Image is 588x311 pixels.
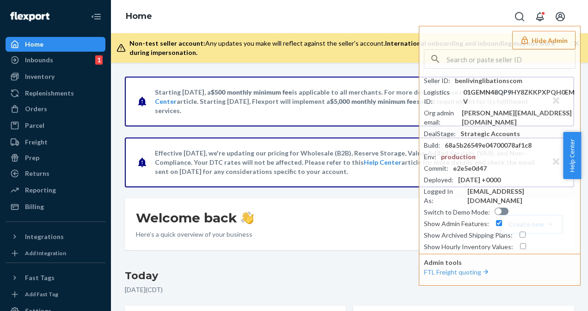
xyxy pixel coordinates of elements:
[551,7,570,26] button: Open account menu
[424,219,489,228] div: Show Admin Features :
[531,7,549,26] button: Open notifications
[126,11,152,21] a: Home
[510,7,529,26] button: Open Search Box
[6,118,105,133] a: Parcel
[467,187,576,205] div: [EMAIL_ADDRESS][DOMAIN_NAME]
[424,231,513,240] div: Show Archived Shipping Plans :
[6,37,105,52] a: Home
[529,283,579,306] iframe: Opens a widget where you can chat to one of our agents
[25,232,64,241] div: Integrations
[563,132,581,179] button: Help Center
[6,248,105,259] a: Add Integration
[25,89,74,98] div: Replenishments
[155,149,543,176] p: Effective [DATE], we're updating our pricing for Wholesale (B2B), Reserve Storage, Value-Added Se...
[6,183,105,197] a: Reporting
[424,208,490,217] div: Switch to Demo Mode :
[211,88,292,96] span: $500 monthly minimum fee
[25,40,43,49] div: Home
[95,55,103,65] div: 1
[441,152,476,161] div: production
[6,289,105,300] a: Add Fast Tag
[424,88,459,106] div: Logistics ID :
[10,12,49,21] img: Flexport logo
[25,121,44,130] div: Parcel
[25,273,55,282] div: Fast Tags
[424,187,463,205] div: Logged In As :
[424,141,440,150] div: Build :
[6,229,105,244] button: Integrations
[424,152,436,161] div: Env :
[424,242,513,251] div: Show Hourly Inventory Values :
[424,108,457,127] div: Org admin email :
[136,209,254,226] h1: Welcome back
[129,39,573,57] div: Any updates you make will reflect against the seller's account.
[241,211,254,224] img: hand-wave emoji
[447,50,575,68] input: Search or paste seller ID
[458,175,501,185] div: [DATE] +0000
[25,55,53,65] div: Inbounds
[6,53,105,67] a: Inbounds1
[424,129,456,138] div: DealStage :
[460,129,520,138] div: Strategic Accounts
[455,76,522,85] div: benlivinglibationscom
[155,88,543,115] p: Starting [DATE], a is applicable to all merchants. For more details, please refer to this article...
[25,104,47,114] div: Orders
[424,268,490,276] a: FTL Freight quoting
[125,269,574,283] h3: Today
[6,69,105,84] a: Inventory
[25,185,56,195] div: Reporting
[6,86,105,101] a: Replenishments
[129,39,205,47] span: Non-test seller account:
[25,138,48,147] div: Freight
[6,166,105,181] a: Returns
[6,150,105,165] a: Prep
[462,108,576,127] div: [PERSON_NAME][EMAIL_ADDRESS][DOMAIN_NAME]
[87,7,105,26] button: Close Navigation
[25,72,55,81] div: Inventory
[364,158,401,166] a: Help Center
[330,97,416,105] span: $5,000 monthly minimum fee
[25,249,66,257] div: Add Integration
[118,3,159,30] ol: breadcrumbs
[424,175,453,185] div: Deployed :
[512,31,576,49] button: Hide Admin
[463,88,576,106] div: 01GEMN48QP9HY8ZKKPXPQH0EMV
[136,230,254,239] p: Here’s a quick overview of your business
[424,164,448,173] div: Commit :
[6,270,105,285] button: Fast Tags
[445,141,532,150] div: 68a5b26549e04700078af1c8
[25,169,49,178] div: Returns
[25,290,58,298] div: Add Fast Tag
[453,164,487,173] div: e2e5e0d47
[6,199,105,214] a: Billing
[6,135,105,150] a: Freight
[6,102,105,116] a: Orders
[424,258,576,267] p: Admin tools
[125,285,574,294] p: [DATE] ( CDT )
[25,202,44,211] div: Billing
[424,76,450,85] div: Seller ID :
[25,153,39,162] div: Prep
